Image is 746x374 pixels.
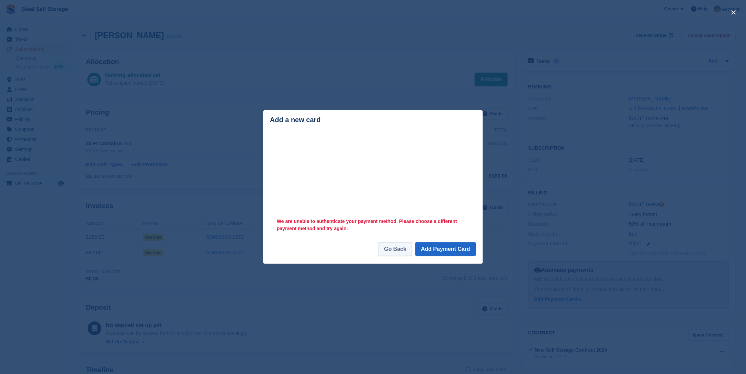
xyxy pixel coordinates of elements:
[728,7,739,18] button: close
[270,214,476,234] div: We are unable to authenticate your payment method. Please choose a different payment method and t...
[415,242,476,256] button: Add Payment Card
[269,131,477,215] iframe: Secure payment input frame
[378,242,412,256] a: Go Back
[270,116,476,124] div: Add a new card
